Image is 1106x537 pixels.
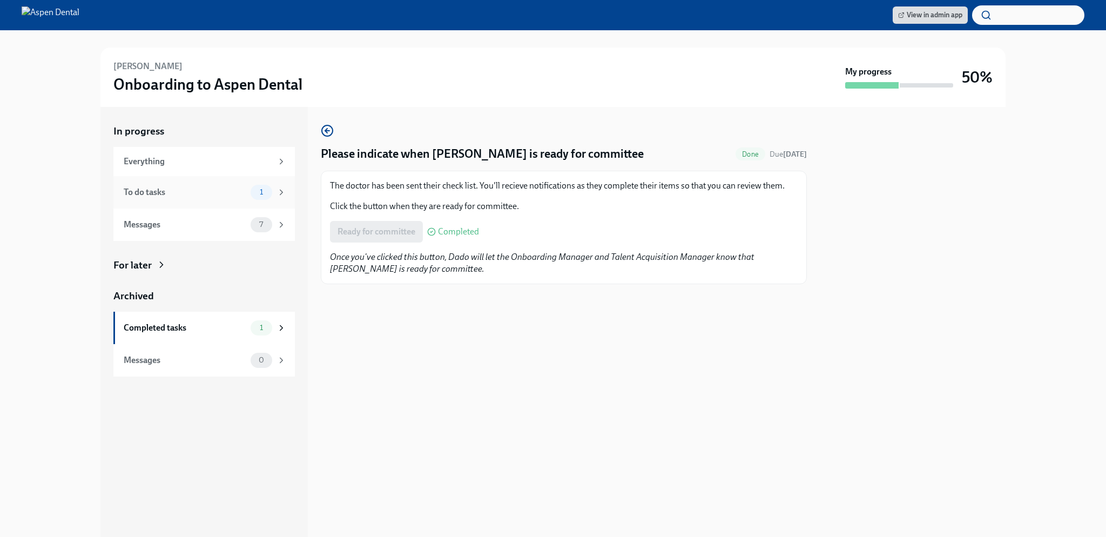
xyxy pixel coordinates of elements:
[113,344,295,377] a: Messages0
[330,200,798,212] p: Click the button when they are ready for committee.
[113,209,295,241] a: Messages7
[113,124,295,138] a: In progress
[253,220,269,229] span: 7
[113,312,295,344] a: Completed tasks1
[845,66,892,78] strong: My progress
[893,6,968,24] a: View in admin app
[770,149,807,159] span: June 12th, 2025 10:00
[330,252,754,274] em: Once you've clicked this button, Dado will let the Onboarding Manager and Talent Acquisition Mana...
[770,150,807,159] span: Due
[736,150,765,158] span: Done
[438,227,479,236] span: Completed
[124,219,246,231] div: Messages
[252,356,271,364] span: 0
[321,146,644,162] h4: Please indicate when [PERSON_NAME] is ready for committee
[330,180,798,192] p: The doctor has been sent their check list. You'll recieve notifications as they complete their it...
[124,156,272,167] div: Everything
[124,354,246,366] div: Messages
[113,75,302,94] h3: Onboarding to Aspen Dental
[113,61,183,72] h6: [PERSON_NAME]
[113,176,295,209] a: To do tasks1
[113,289,295,303] a: Archived
[962,68,993,87] h3: 50%
[253,324,269,332] span: 1
[783,150,807,159] strong: [DATE]
[898,10,962,21] span: View in admin app
[124,186,246,198] div: To do tasks
[253,188,269,196] span: 1
[22,6,79,24] img: Aspen Dental
[113,258,295,272] a: For later
[113,147,295,176] a: Everything
[113,258,152,272] div: For later
[124,322,246,334] div: Completed tasks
